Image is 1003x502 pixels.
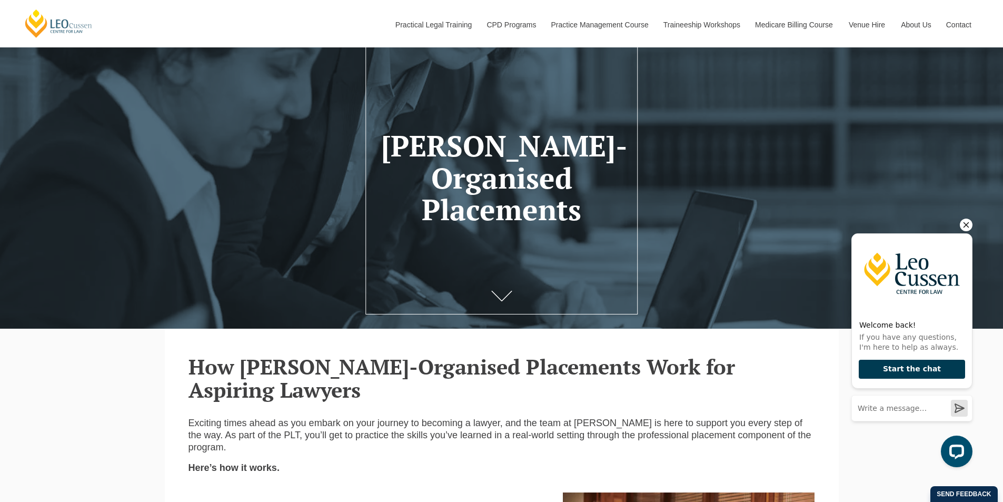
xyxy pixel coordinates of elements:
[381,130,622,226] h1: [PERSON_NAME]-Organised Placements
[479,2,543,47] a: CPD Programs
[938,2,979,47] a: Contact
[843,213,977,476] iframe: LiveChat chat widget
[188,418,803,440] span: Exciting times ahead as you embark on your journey to becoming a lawyer, and the team at [PERSON_...
[188,430,811,452] span: As part of the PLT, you’ll get to practice the skills you’ve learned in a real-world setting thro...
[388,2,479,47] a: Practical Legal Training
[893,2,938,47] a: About Us
[543,2,656,47] a: Practice Management Course
[188,355,815,401] h2: How [PERSON_NAME]-Organised Placements Work for Aspiring Lawyers
[747,2,841,47] a: Medicare Billing Course
[188,462,280,473] strong: Here’s how it works.
[841,2,893,47] a: Venue Hire
[656,2,747,47] a: Traineeship Workshops
[24,8,94,38] a: [PERSON_NAME] Centre for Law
